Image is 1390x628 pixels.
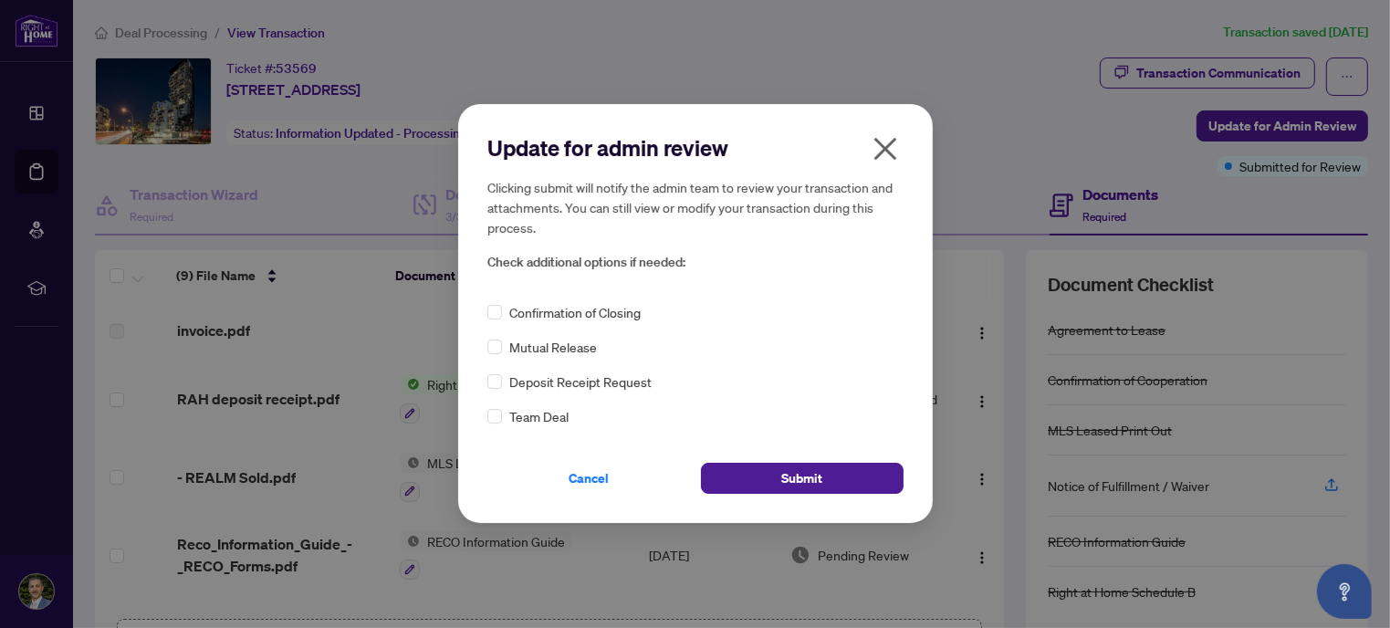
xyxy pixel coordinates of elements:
[487,133,904,162] h2: Update for admin review
[509,338,597,358] span: Mutual Release
[509,407,569,427] span: Team Deal
[569,465,609,494] span: Cancel
[871,134,900,163] span: close
[487,464,690,495] button: Cancel
[509,303,641,323] span: Confirmation of Closing
[509,372,652,392] span: Deposit Receipt Request
[781,465,822,494] span: Submit
[701,464,904,495] button: Submit
[1317,564,1372,619] button: Open asap
[487,252,904,273] span: Check additional options if needed:
[487,177,904,237] h5: Clicking submit will notify the admin team to review your transaction and attachments. You can st...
